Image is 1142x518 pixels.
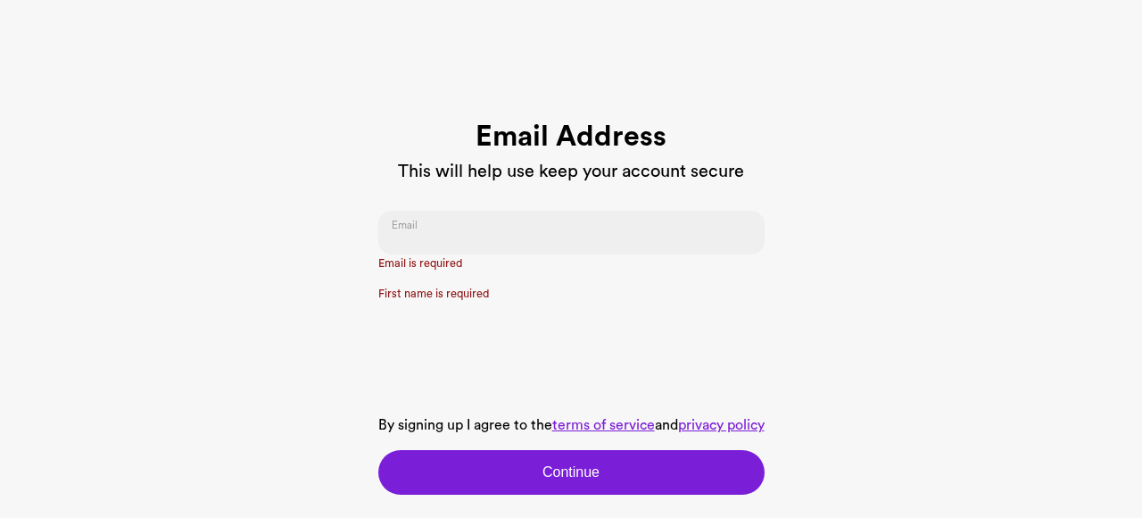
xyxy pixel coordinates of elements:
button: Continue [378,450,765,495]
h1: Email Address [378,120,765,154]
span: Email is required [378,258,463,269]
p: By signing up I agree to the and [378,414,765,436]
a: terms of service [552,418,655,432]
h3: This will help use keep your account secure [378,161,765,182]
a: privacy policy [678,418,765,432]
p: First name is required [378,286,765,303]
span: Continue [542,462,600,483]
